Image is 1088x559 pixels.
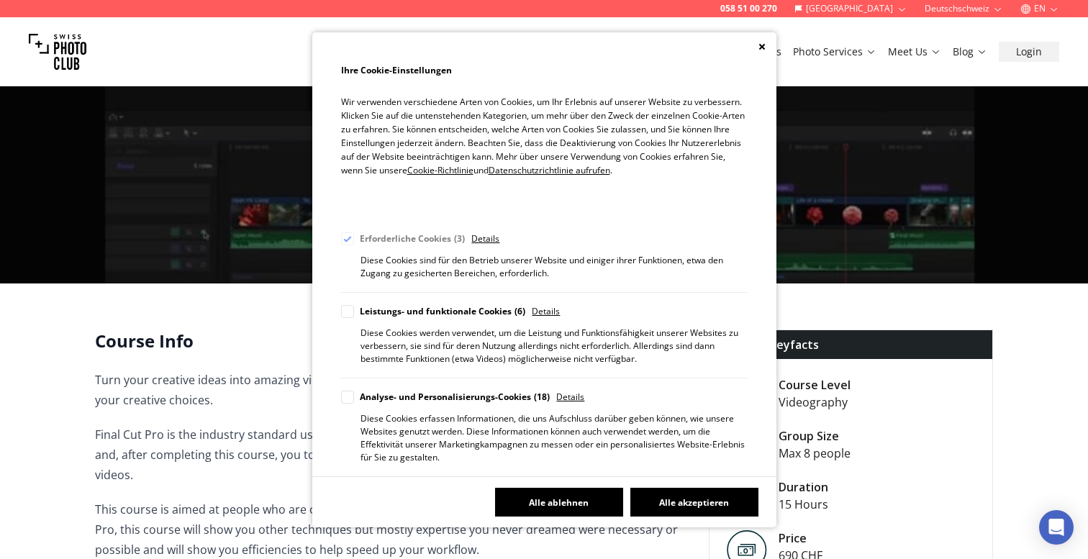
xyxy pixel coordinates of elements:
div: Diese Cookies erfassen Informationen, die uns Aufschluss darüber geben können, wie unsere Website... [361,412,748,464]
p: Wir verwenden verschiedene Arten von Cookies, um Ihr Erlebnis auf unserer Website zu verbessern. ... [341,95,748,199]
div: Analyse- und Personalisierungs-Cookies [360,391,550,404]
div: Diese Cookies werden verwendet, um die Leistung und Funktionsfähigkeit unserer Websites zu verbes... [361,327,748,365]
div: 18 [534,391,550,404]
div: Cookie Consent Preferences [312,32,776,527]
button: Close [758,43,766,50]
button: Alle akzeptieren [630,488,758,517]
span: Datenschutzrichtlinie aufrufen [489,164,610,176]
span: Cookie-Richtlinie [407,164,473,176]
div: Diese Cookies sind für den Betrieb unserer Website und einiger ihrer Funktionen, etwa den Zugang ... [361,254,748,280]
div: Open Intercom Messenger [1039,510,1074,545]
span: Details [471,232,499,245]
div: Leistungs- und funktionale Cookies [360,305,526,318]
div: Erforderliche Cookies [360,232,466,245]
button: Alle ablehnen [495,488,623,517]
span: Details [532,305,560,318]
h2: Ihre Cookie-Einstellungen [341,61,748,80]
div: 6 [514,305,525,318]
div: 3 [454,232,465,245]
span: Details [556,391,584,404]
